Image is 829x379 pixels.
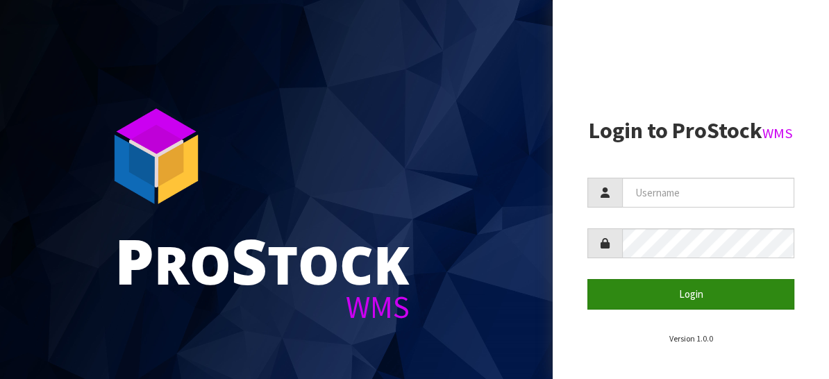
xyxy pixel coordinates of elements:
[587,119,794,143] h2: Login to ProStock
[669,333,713,344] small: Version 1.0.0
[587,279,794,309] button: Login
[115,229,410,292] div: ro tock
[104,104,208,208] img: ProStock Cube
[231,218,267,303] span: S
[762,124,793,142] small: WMS
[115,218,154,303] span: P
[622,178,794,208] input: Username
[115,292,410,323] div: WMS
